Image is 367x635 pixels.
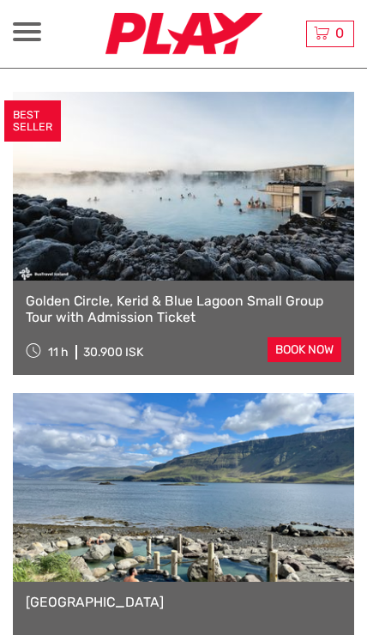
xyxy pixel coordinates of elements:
button: Open LiveChat chat widget [197,27,218,47]
a: Golden Circle, Kerid & Blue Lagoon Small Group Tour with Admission Ticket [26,293,341,326]
a: book now [268,337,341,362]
span: 0 [333,25,346,41]
div: 30.900 ISK [83,345,143,360]
div: BEST SELLER [4,100,61,142]
span: 11 h [48,345,69,360]
p: We're away right now. Please check back later! [24,30,194,44]
img: Fly Play [105,13,262,55]
a: [GEOGRAPHIC_DATA] [26,595,341,611]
